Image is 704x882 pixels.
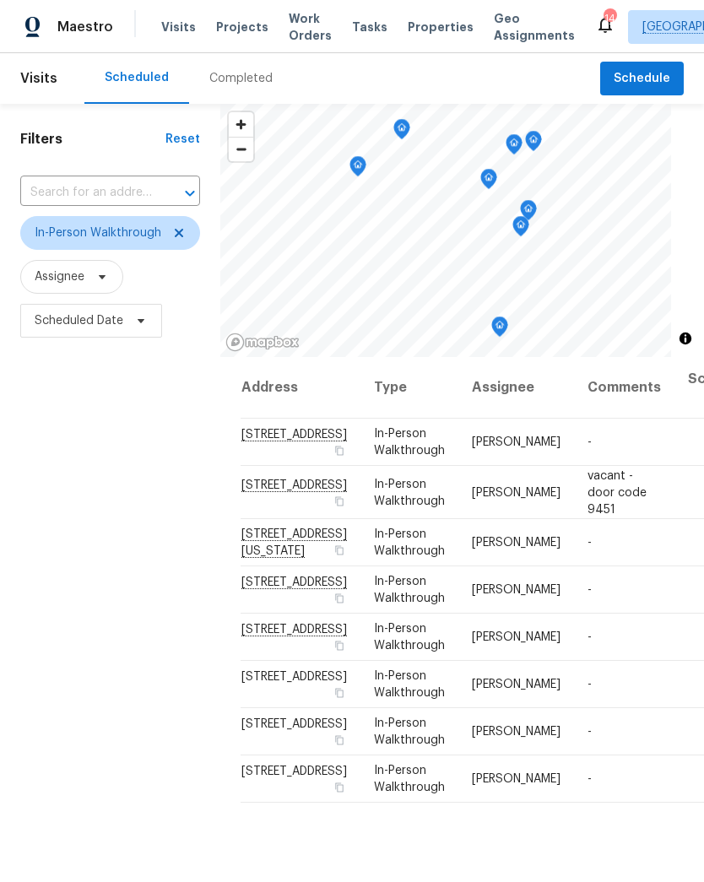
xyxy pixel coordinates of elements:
[472,726,560,738] span: [PERSON_NAME]
[680,329,690,348] span: Toggle attribution
[675,328,696,349] button: Toggle attribution
[332,780,347,795] button: Copy Address
[525,131,542,157] div: Map marker
[332,493,347,508] button: Copy Address
[20,60,57,97] span: Visits
[588,726,592,738] span: -
[229,137,253,161] button: Zoom out
[374,528,445,557] span: In-Person Walkthrough
[105,69,169,86] div: Scheduled
[349,156,366,182] div: Map marker
[614,68,670,89] span: Schedule
[506,134,523,160] div: Map marker
[393,119,410,145] div: Map marker
[374,765,445,793] span: In-Person Walkthrough
[374,576,445,604] span: In-Person Walkthrough
[241,766,347,777] span: [STREET_ADDRESS]
[229,138,253,161] span: Zoom out
[458,357,574,419] th: Assignee
[332,733,347,748] button: Copy Address
[472,773,560,785] span: [PERSON_NAME]
[374,478,445,506] span: In-Person Walkthrough
[588,469,647,515] span: vacant - door code 9451
[408,19,474,35] span: Properties
[472,436,560,448] span: [PERSON_NAME]
[374,428,445,457] span: In-Person Walkthrough
[374,623,445,652] span: In-Person Walkthrough
[520,200,537,226] div: Map marker
[289,10,332,44] span: Work Orders
[491,317,508,343] div: Map marker
[352,21,387,33] span: Tasks
[360,357,458,419] th: Type
[374,717,445,746] span: In-Person Walkthrough
[588,773,592,785] span: -
[241,357,360,419] th: Address
[35,225,161,241] span: In-Person Walkthrough
[20,131,165,148] h1: Filters
[472,631,560,643] span: [PERSON_NAME]
[332,638,347,653] button: Copy Address
[241,671,347,683] span: [STREET_ADDRESS]
[178,181,202,205] button: Open
[220,104,671,357] canvas: Map
[57,19,113,35] span: Maestro
[229,112,253,137] button: Zoom in
[588,584,592,596] span: -
[165,131,200,148] div: Reset
[588,537,592,549] span: -
[494,10,575,44] span: Geo Assignments
[225,333,300,352] a: Mapbox homepage
[332,685,347,701] button: Copy Address
[20,180,153,206] input: Search for an address...
[216,19,268,35] span: Projects
[588,679,592,690] span: -
[35,312,123,329] span: Scheduled Date
[472,679,560,690] span: [PERSON_NAME]
[472,537,560,549] span: [PERSON_NAME]
[161,19,196,35] span: Visits
[480,169,497,195] div: Map marker
[241,718,347,730] span: [STREET_ADDRESS]
[332,543,347,558] button: Copy Address
[600,62,684,96] button: Schedule
[472,486,560,498] span: [PERSON_NAME]
[332,591,347,606] button: Copy Address
[512,216,529,242] div: Map marker
[588,436,592,448] span: -
[209,70,273,87] div: Completed
[332,443,347,458] button: Copy Address
[472,584,560,596] span: [PERSON_NAME]
[35,268,84,285] span: Assignee
[374,670,445,699] span: In-Person Walkthrough
[574,357,674,419] th: Comments
[588,631,592,643] span: -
